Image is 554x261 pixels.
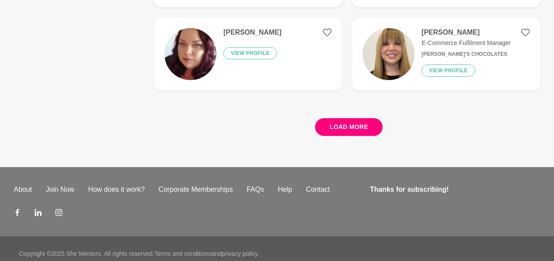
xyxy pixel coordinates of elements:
a: Instagram [55,209,62,219]
a: FAQs [240,184,271,195]
a: Join Now [39,184,81,195]
a: Facebook [14,209,21,219]
p: E-Commerce Fulfilment Manager [422,39,511,48]
a: LinkedIn [35,209,42,219]
a: Corporate Memberships [151,184,240,195]
a: Contact [299,184,337,195]
h6: [PERSON_NAME]'s Chocolates [422,51,511,58]
p: Copyright © 2025 She Mentors . [19,249,102,258]
a: [PERSON_NAME]E-Commerce Fulfilment Manager[PERSON_NAME]'s ChocolatesView profile [352,18,540,90]
a: privacy policy [222,250,258,257]
a: Terms and conditions [154,250,211,257]
button: Load more [315,118,383,136]
img: a958cc886f5b0089b6921f4d21d3fb8b135adbfb-480x640.jpg [363,28,415,80]
button: View profile [422,64,475,77]
h4: [PERSON_NAME] [422,28,511,37]
a: Help [271,184,299,195]
a: [PERSON_NAME]View profile [154,18,342,90]
img: ae5c9fdeeb33634180e652bee06e58495428fc1a-1080x1575.jpg [164,28,216,80]
button: View profile [223,47,277,59]
h4: [PERSON_NAME] [223,28,281,37]
a: About [7,184,39,195]
p: All rights reserved. and . [104,249,259,258]
a: How does it work? [81,184,152,195]
h4: Thanks for subscribing! [370,184,535,195]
